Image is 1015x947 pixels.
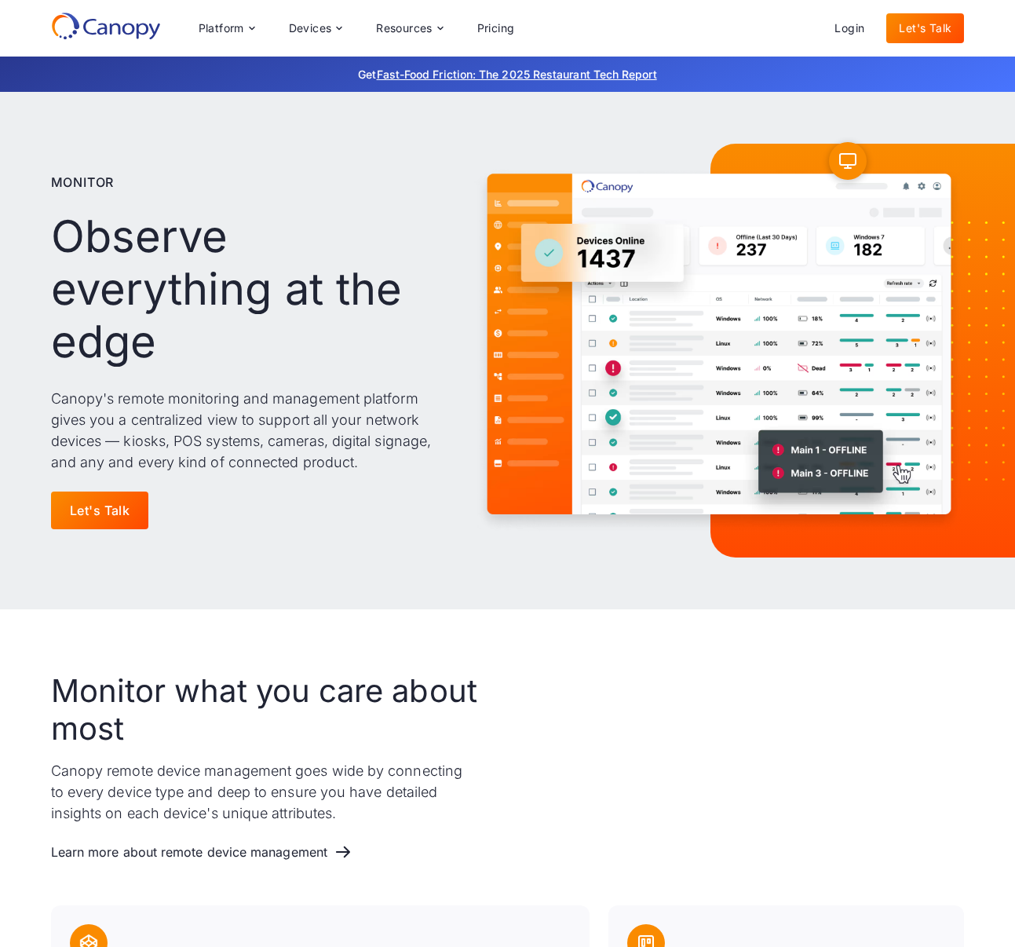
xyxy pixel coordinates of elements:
[376,23,433,34] div: Resources
[51,210,443,369] h1: Observe everything at the edge
[51,173,115,192] p: Monitor
[51,845,327,860] div: Learn more about remote device management
[886,13,964,43] a: Let's Talk
[199,23,244,34] div: Platform
[289,23,332,34] div: Devices
[123,66,893,82] p: Get
[51,672,478,748] h2: Monitor what you care about most
[51,760,478,824] p: Canopy remote device management goes wide by connecting to every device type and deep to ensure y...
[276,13,355,44] div: Devices
[377,68,657,81] a: Fast-Food Friction: The 2025 Restaurant Tech Report
[465,13,528,43] a: Pricing
[363,13,455,44] div: Resources
[186,13,267,44] div: Platform
[51,836,352,868] a: Learn more about remote device management
[51,388,443,473] p: Canopy's remote monitoring and management platform gives you a centralized view to support all yo...
[822,13,877,43] a: Login
[51,492,149,529] a: Let's Talk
